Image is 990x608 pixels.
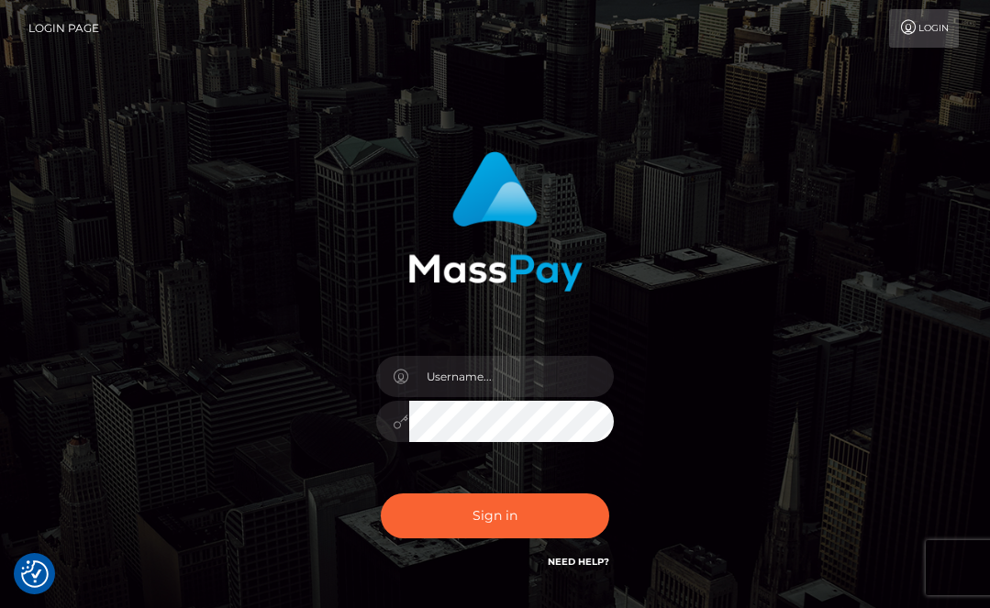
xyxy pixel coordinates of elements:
[408,151,583,292] img: MassPay Login
[548,556,609,568] a: Need Help?
[28,9,99,48] a: Login Page
[381,493,610,538] button: Sign in
[409,356,615,397] input: Username...
[21,560,49,588] button: Consent Preferences
[889,9,959,48] a: Login
[21,560,49,588] img: Revisit consent button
